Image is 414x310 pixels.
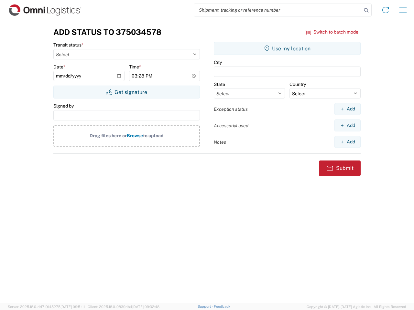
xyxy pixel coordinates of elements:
[214,42,361,55] button: Use my location
[289,81,306,87] label: Country
[143,133,164,138] span: to upload
[334,103,361,115] button: Add
[129,64,141,70] label: Time
[214,123,248,129] label: Accessorial used
[88,305,159,309] span: Client: 2025.18.0-9839db4
[127,133,143,138] span: Browse
[319,160,361,176] button: Submit
[8,305,85,309] span: Server: 2025.18.0-dd719145275
[214,81,225,87] label: State
[60,305,85,309] span: [DATE] 09:51:11
[306,27,358,37] button: Switch to batch mode
[53,103,74,109] label: Signed by
[214,305,230,308] a: Feedback
[334,119,361,131] button: Add
[53,86,200,98] button: Get signature
[90,133,127,138] span: Drag files here or
[53,42,83,48] label: Transit status
[194,4,362,16] input: Shipment, tracking or reference number
[53,27,161,37] h3: Add Status to 375034578
[214,59,222,65] label: City
[307,304,406,310] span: Copyright © [DATE]-[DATE] Agistix Inc., All Rights Reserved
[334,136,361,148] button: Add
[198,305,214,308] a: Support
[214,106,248,112] label: Exception status
[132,305,159,309] span: [DATE] 09:32:48
[214,139,226,145] label: Notes
[53,64,65,70] label: Date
